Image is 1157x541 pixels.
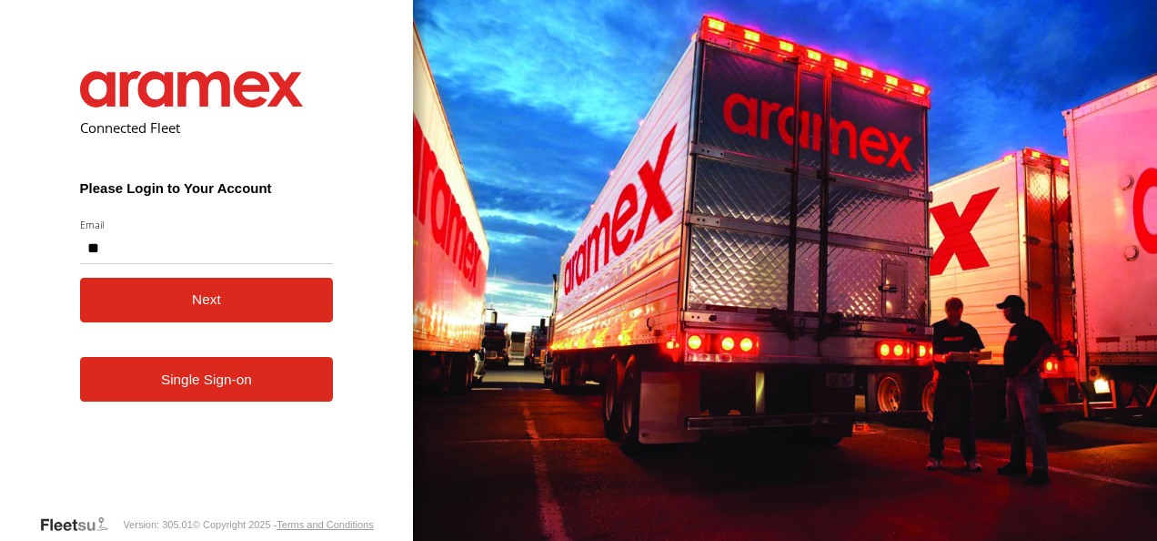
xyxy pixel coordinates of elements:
label: Email [80,218,334,231]
div: Version: 305.01 [123,519,192,530]
img: Aramex [80,71,304,107]
h3: Please Login to Your Account [80,180,334,196]
h2: Connected Fleet [80,118,334,137]
div: © Copyright 2025 - [193,519,374,530]
a: Terms and Conditions [277,519,373,530]
a: Single Sign-on [80,357,334,402]
a: Visit our Website [39,515,123,534]
button: Next [80,278,334,322]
